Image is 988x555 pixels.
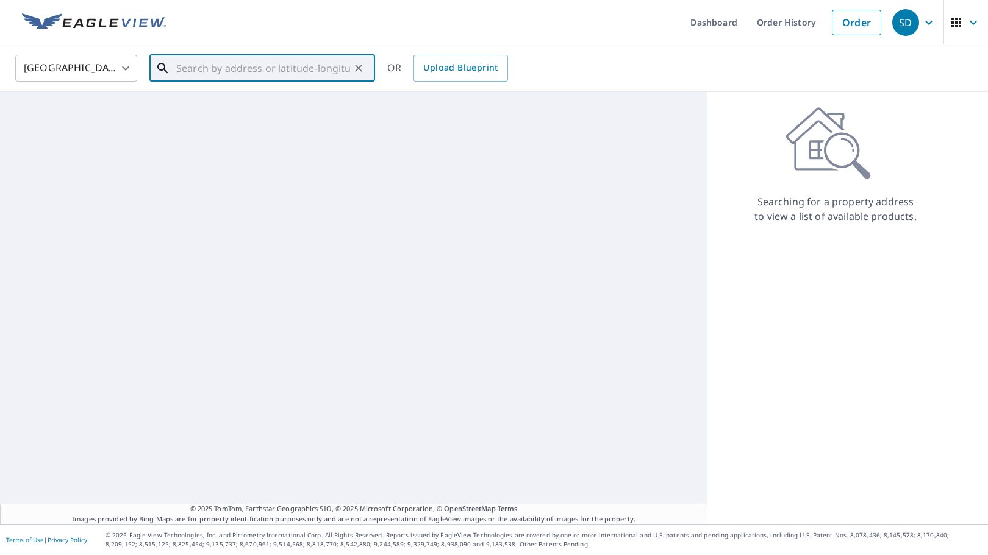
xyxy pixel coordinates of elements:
[190,504,518,514] span: © 2025 TomTom, Earthstar Geographics SIO, © 2025 Microsoft Corporation, ©
[350,60,367,77] button: Clear
[892,9,919,36] div: SD
[6,536,87,543] p: |
[498,504,518,513] a: Terms
[176,51,350,85] input: Search by address or latitude-longitude
[106,531,982,549] p: © 2025 Eagle View Technologies, Inc. and Pictometry International Corp. All Rights Reserved. Repo...
[413,55,507,82] a: Upload Blueprint
[48,536,87,544] a: Privacy Policy
[832,10,881,35] a: Order
[6,536,44,544] a: Terms of Use
[444,504,495,513] a: OpenStreetMap
[754,194,917,224] p: Searching for a property address to view a list of available products.
[15,51,137,85] div: [GEOGRAPHIC_DATA]
[387,55,508,82] div: OR
[423,60,498,76] span: Upload Blueprint
[22,13,166,32] img: EV Logo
